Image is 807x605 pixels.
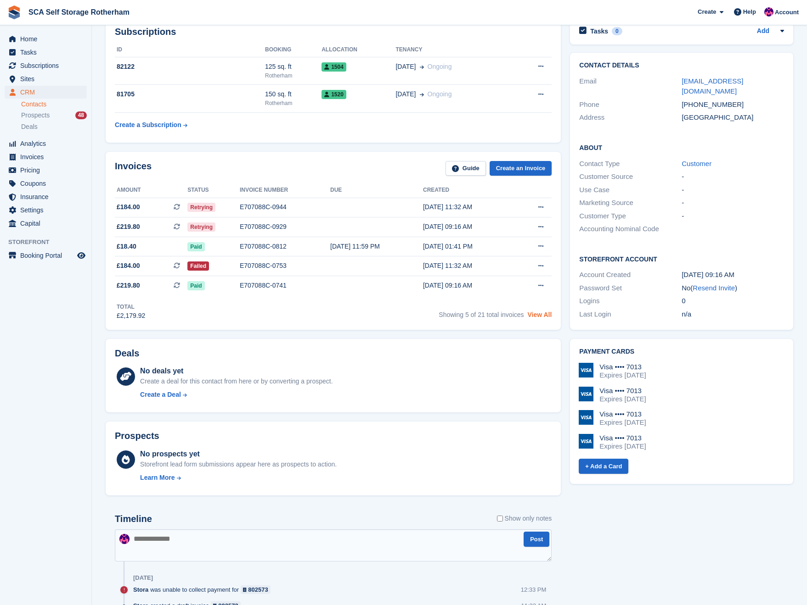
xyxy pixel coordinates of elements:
span: Tasks [20,46,75,59]
div: was unable to collect payment for [133,585,275,594]
span: 1520 [322,90,346,99]
th: Allocation [322,43,395,57]
a: menu [5,46,87,59]
span: Ongoing [428,90,452,98]
div: No deals yet [140,366,333,377]
div: 0 [682,296,784,306]
th: Status [187,183,240,198]
div: [DATE] 11:32 AM [423,202,516,212]
div: - [682,172,784,182]
span: £18.40 [117,242,136,251]
a: menu [5,33,87,45]
div: n/a [682,309,784,320]
span: £184.00 [117,202,140,212]
a: Deals [21,122,87,132]
div: Create a Deal [140,390,181,400]
div: 82122 [115,62,265,72]
span: Paid [187,242,204,251]
div: Address [579,112,682,123]
span: Retrying [187,222,215,232]
img: stora-icon-8386f47178a22dfd0bd8f6a31ec36ba5ce8667c1dd55bd0f319d3a0aa187defe.svg [7,6,21,19]
div: No prospects yet [140,449,337,460]
th: ID [115,43,265,57]
span: Ongoing [428,63,452,70]
div: Storefront lead form submissions appear here as prospects to action. [140,460,337,469]
div: No [682,283,784,294]
span: Storefront [8,238,91,247]
div: - [682,185,784,195]
a: [EMAIL_ADDRESS][DOMAIN_NAME] [682,77,743,95]
span: Coupons [20,177,75,190]
a: menu [5,137,87,150]
h2: Storefront Account [579,254,784,263]
a: menu [5,59,87,72]
a: Resend Invite [693,284,735,292]
div: 81705 [115,89,265,99]
label: Show only notes [497,514,552,523]
div: Visa •••• 7013 [599,387,646,395]
span: Help [743,7,756,17]
th: Created [423,183,516,198]
span: Settings [20,204,75,216]
div: Rotherham [265,99,322,107]
a: Create an Invoice [490,161,552,176]
a: Create a Subscription [115,117,187,133]
h2: Timeline [115,514,152,524]
a: + Add a Card [579,459,628,474]
div: Create a Subscription [115,120,181,130]
h2: About [579,143,784,152]
th: Due [330,183,423,198]
div: Marketing Source [579,198,682,208]
span: Invoices [20,150,75,163]
span: CRM [20,86,75,99]
span: Pricing [20,164,75,177]
div: [DATE] 09:16 AM [682,270,784,280]
input: Show only notes [497,514,503,523]
span: £184.00 [117,261,140,271]
span: Home [20,33,75,45]
div: Visa •••• 7013 [599,410,646,418]
div: Expires [DATE] [599,395,646,403]
div: Password Set [579,283,682,294]
a: View All [527,311,552,318]
h2: Deals [115,348,139,359]
span: Capital [20,217,75,230]
a: menu [5,190,87,203]
div: Logins [579,296,682,306]
div: Customer Source [579,172,682,182]
span: Stora [133,585,148,594]
span: Deals [21,122,38,131]
span: [DATE] [395,89,416,99]
span: Retrying [187,203,215,212]
div: E707088C-0812 [240,242,330,251]
div: 48 [75,111,87,119]
div: Expires [DATE] [599,418,646,427]
div: [DATE] 11:59 PM [330,242,423,251]
th: Tenancy [395,43,512,57]
h2: Invoices [115,161,152,176]
span: £219.80 [117,222,140,232]
a: SCA Self Storage Rotherham [25,5,133,20]
div: Total [117,303,145,311]
div: 150 sq. ft [265,89,322,99]
a: menu [5,217,87,230]
div: E707088C-0741 [240,281,330,290]
div: [GEOGRAPHIC_DATA] [682,112,784,123]
span: Account [775,8,799,17]
span: ( ) [690,284,737,292]
a: menu [5,177,87,190]
span: Create [698,7,716,17]
div: 802573 [248,585,268,594]
span: Prospects [21,111,50,120]
img: Sam Chapman [119,534,130,544]
span: Insurance [20,190,75,203]
img: Visa Logo [579,387,593,401]
h2: Contact Details [579,62,784,69]
div: Visa •••• 7013 [599,434,646,442]
th: Booking [265,43,322,57]
a: Add [757,26,769,37]
div: 125 sq. ft [265,62,322,72]
div: Rotherham [265,72,322,80]
a: menu [5,164,87,177]
div: Account Created [579,270,682,280]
